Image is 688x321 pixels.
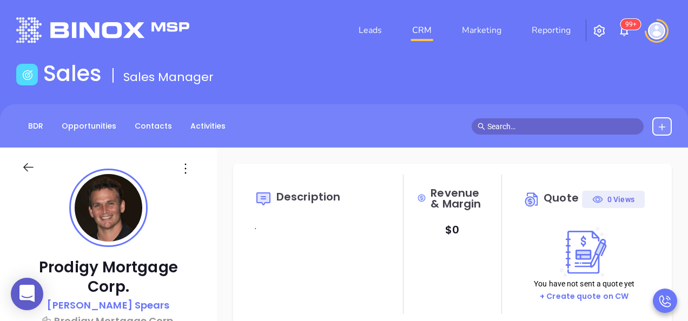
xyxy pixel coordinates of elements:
[184,117,232,135] a: Activities
[431,188,487,209] span: Revenue & Margin
[524,191,541,208] img: Circle dollar
[354,19,386,41] a: Leads
[537,290,632,303] button: + Create quote on CW
[123,69,214,85] span: Sales Manager
[555,226,613,278] img: Create on CWSell
[55,117,123,135] a: Opportunities
[618,24,631,37] img: iconNotification
[534,278,634,290] p: You have not sent a quote yet
[593,24,606,37] img: iconSetting
[47,298,169,312] p: [PERSON_NAME] Spears
[621,19,641,30] sup: 100
[47,298,169,313] a: [PERSON_NAME] Spears
[408,19,436,41] a: CRM
[43,61,102,86] h1: Sales
[540,291,629,302] a: + Create quote on CW
[22,117,50,135] a: BDR
[276,189,340,204] span: Description
[128,117,178,135] a: Contacts
[255,220,387,233] p: .
[75,174,142,242] img: profile-user
[458,19,506,41] a: Marketing
[592,191,634,208] div: 0 Views
[487,121,638,132] input: Search…
[527,19,575,41] a: Reporting
[445,220,459,239] p: $ 0
[22,258,195,297] p: Prodigy Mortgage Corp.
[648,22,665,39] img: user
[478,123,485,130] span: search
[16,17,189,43] img: logo
[544,190,579,205] span: Quote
